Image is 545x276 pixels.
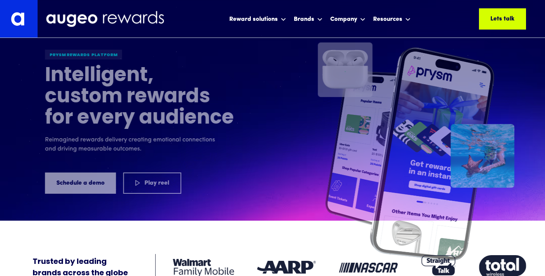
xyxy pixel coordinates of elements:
[373,15,402,24] div: Resources
[371,9,413,29] div: Resources
[229,15,278,24] div: Reward solutions
[330,15,357,24] div: Company
[328,9,367,29] div: Company
[479,8,526,30] a: Lets talk
[45,135,220,154] p: Reimagined rewards delivery creating emotional connections and driving measurable outcomes.
[227,9,288,29] div: Reward solutions
[45,172,116,194] a: Schedule a demo
[45,50,122,60] div: Prysm Rewards platform
[123,172,181,194] a: Play reel
[292,9,324,29] div: Brands
[294,15,314,24] div: Brands
[45,66,235,129] h1: Intelligent, custom rewards for every audience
